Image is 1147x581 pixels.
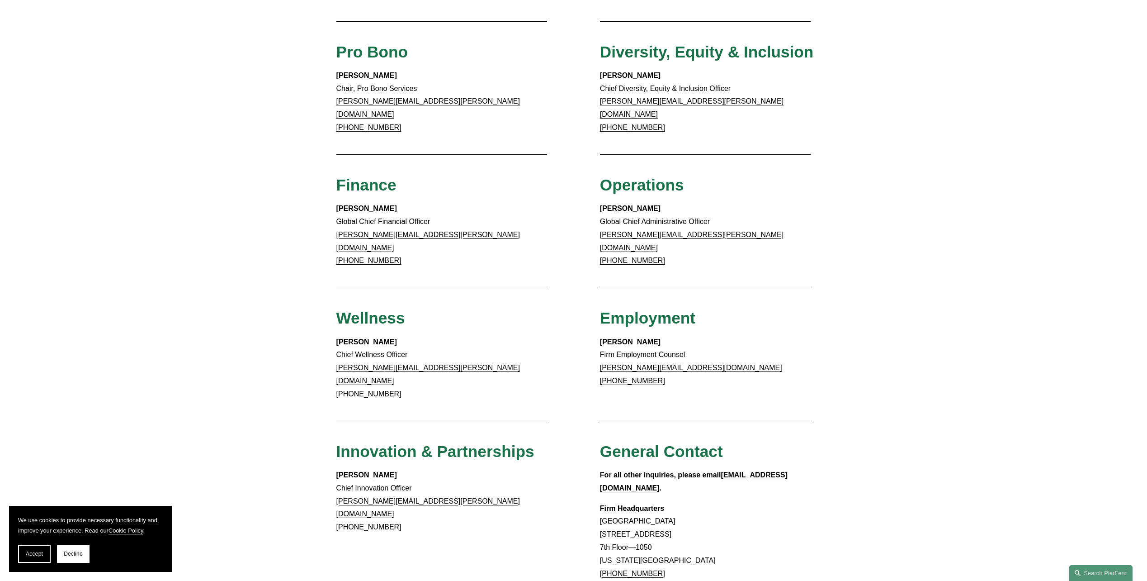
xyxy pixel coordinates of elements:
section: Cookie banner [9,506,172,572]
span: General Contact [600,443,723,460]
p: Chief Diversity, Equity & Inclusion Officer [600,69,811,134]
a: [PHONE_NUMBER] [600,377,665,385]
p: Chief Wellness Officer [336,336,548,401]
a: [PHONE_NUMBER] [336,124,401,131]
span: Finance [336,176,396,194]
strong: [PERSON_NAME] [336,71,397,79]
a: Search this site [1069,565,1133,581]
span: Accept [26,551,43,557]
p: We use cookies to provide necessary functionality and improve your experience. Read our . [18,515,163,536]
strong: [PERSON_NAME] [336,338,397,346]
p: Chief Innovation Officer [336,469,548,534]
span: Employment [600,309,695,327]
strong: . [659,484,661,492]
p: Global Chief Financial Officer [336,202,548,267]
strong: [PERSON_NAME] [336,205,397,212]
span: Operations [600,176,684,194]
p: Chair, Pro Bono Services [336,69,548,134]
p: Global Chief Administrative Officer [600,202,811,267]
a: [PERSON_NAME][EMAIL_ADDRESS][PERSON_NAME][DOMAIN_NAME] [336,97,520,118]
span: Diversity, Equity & Inclusion [600,43,814,61]
a: [PHONE_NUMBER] [600,124,665,131]
p: Firm Employment Counsel [600,336,811,388]
a: Cookie Policy [109,527,143,534]
a: [PHONE_NUMBER] [600,570,665,577]
button: Accept [18,545,51,563]
strong: [PERSON_NAME] [600,205,661,212]
a: [PHONE_NUMBER] [336,523,401,531]
strong: For all other inquiries, please email [600,471,721,479]
span: Innovation & Partnerships [336,443,534,460]
a: [PERSON_NAME][EMAIL_ADDRESS][PERSON_NAME][DOMAIN_NAME] [336,364,520,385]
a: [PERSON_NAME][EMAIL_ADDRESS][DOMAIN_NAME] [600,364,782,371]
a: [PHONE_NUMBER] [600,257,665,264]
strong: [PERSON_NAME] [336,471,397,479]
span: Wellness [336,309,405,327]
a: [PERSON_NAME][EMAIL_ADDRESS][PERSON_NAME][DOMAIN_NAME] [600,97,784,118]
a: [PERSON_NAME][EMAIL_ADDRESS][PERSON_NAME][DOMAIN_NAME] [600,231,784,252]
span: Pro Bono [336,43,408,61]
a: [PERSON_NAME][EMAIL_ADDRESS][PERSON_NAME][DOMAIN_NAME] [336,231,520,252]
span: Decline [64,551,83,557]
strong: [PERSON_NAME] [600,71,661,79]
strong: Firm Headquarters [600,505,664,512]
a: [PHONE_NUMBER] [336,257,401,264]
a: [EMAIL_ADDRESS][DOMAIN_NAME] [600,471,788,492]
a: [PERSON_NAME][EMAIL_ADDRESS][PERSON_NAME][DOMAIN_NAME] [336,497,520,518]
button: Decline [57,545,90,563]
strong: [PERSON_NAME] [600,338,661,346]
a: [PHONE_NUMBER] [336,390,401,398]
